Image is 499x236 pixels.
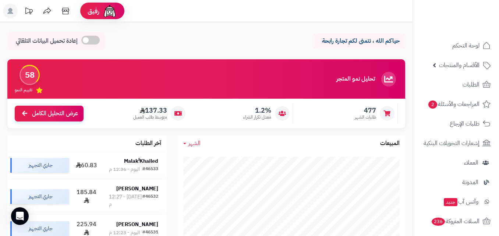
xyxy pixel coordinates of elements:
span: طلبات الإرجاع [450,119,479,129]
span: رفيق [88,7,99,15]
span: المراجعات والأسئلة [428,99,479,109]
span: وآتس آب [443,197,478,207]
span: متوسط طلب العميل [133,114,167,120]
a: تحديثات المنصة [20,4,38,20]
a: السلات المتروكة236 [417,212,495,230]
span: الأقسام والمنتجات [439,60,479,70]
div: [DATE] - 12:27 م [109,193,142,208]
span: طلبات الشهر [355,114,376,120]
strong: [PERSON_NAME] [116,185,158,193]
img: ai-face.png [102,4,117,18]
h3: آخر الطلبات [135,140,161,147]
h3: المبيعات [380,140,400,147]
span: معدل تكرار الشراء [243,114,271,120]
span: 477 [355,106,376,115]
h3: تحليل نمو المتجر [336,76,375,82]
a: المراجعات والأسئلة2 [417,95,495,113]
span: 1.2% [243,106,271,115]
a: الطلبات [417,76,495,94]
div: جاري التجهيز [10,158,69,173]
p: حياكم الله ، نتمنى لكم تجارة رابحة [319,37,400,45]
span: جديد [444,198,457,206]
a: طلبات الإرجاع [417,115,495,133]
span: إشعارات التحويلات البنكية [424,138,479,148]
span: 236 [432,218,445,226]
a: لوحة التحكم [417,37,495,54]
a: عرض التحليل الكامل [15,106,84,121]
div: Open Intercom Messenger [11,207,29,225]
span: 137.33 [133,106,167,115]
span: تقييم النمو [15,87,32,93]
a: العملاء [417,154,495,172]
div: #46533 [142,166,158,173]
div: جاري التجهيز [10,189,69,204]
div: اليوم - 12:36 م [109,166,140,173]
a: المدونة [417,173,495,191]
span: عرض التحليل الكامل [32,109,78,118]
strong: [PERSON_NAME] [116,221,158,228]
a: إشعارات التحويلات البنكية [417,134,495,152]
span: العملاء [464,158,478,168]
div: جاري التجهيز [10,221,69,236]
span: المدونة [462,177,478,187]
span: إعادة تحميل البيانات التلقائي [16,37,78,45]
span: الطلبات [463,80,479,90]
strong: Malakًً Khailed [124,157,158,165]
div: #46532 [142,193,158,208]
td: 60.83 [72,152,100,179]
span: 2 [428,101,437,109]
a: الشهر [183,139,201,148]
span: الشهر [188,139,201,148]
td: 185.84 [72,179,100,214]
a: وآتس آبجديد [417,193,495,211]
span: السلات المتروكة [431,216,479,226]
span: لوحة التحكم [452,40,479,51]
